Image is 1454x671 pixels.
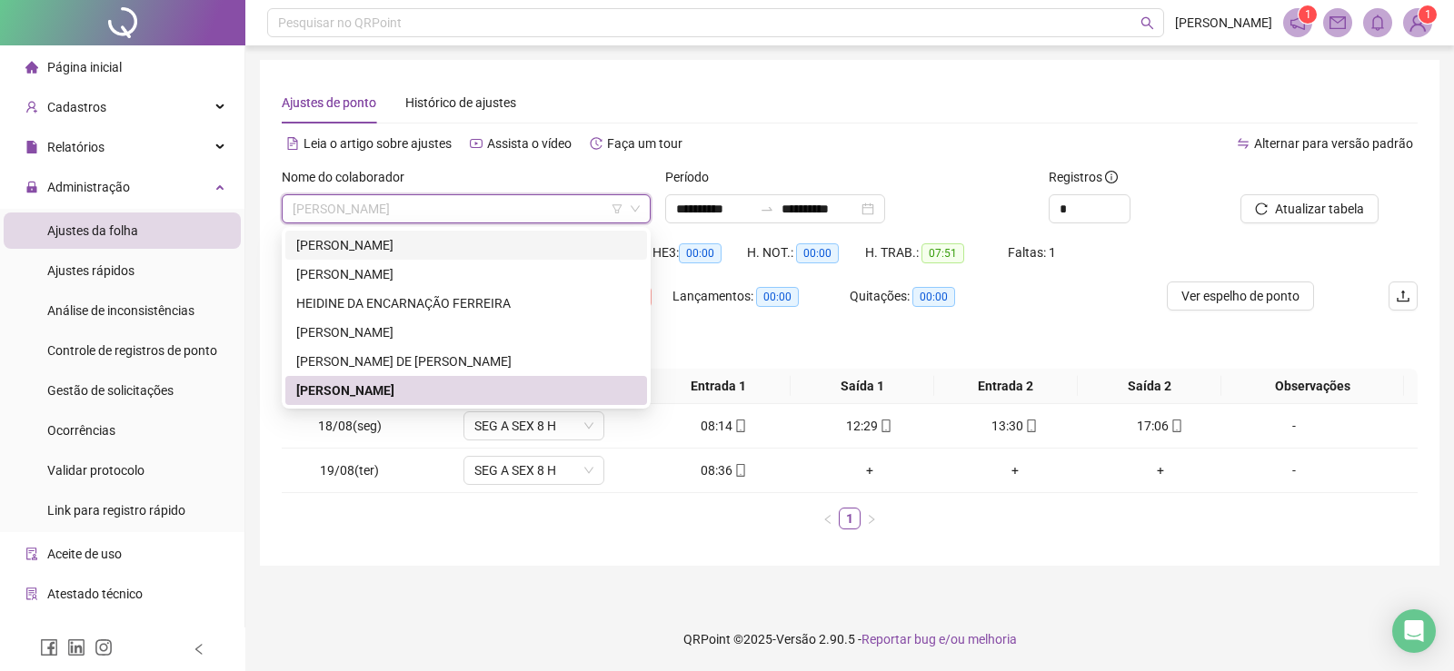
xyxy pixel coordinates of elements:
button: Ver espelho de ponto [1167,281,1314,311]
span: linkedin [67,638,85,656]
span: SEG A SEX 8 H [474,412,593,439]
span: Gestão de solicitações [47,383,174,398]
div: Quitações: [850,286,991,307]
label: Nome do colaborador [282,167,416,187]
sup: Atualize o seu contato no menu Meus Dados [1419,5,1437,24]
span: swap [1237,137,1250,150]
span: 00:00 [912,287,955,307]
span: Análise de inconsistências [47,303,194,318]
div: 08:36 [659,460,790,480]
div: Histórico de ajustes [405,93,516,113]
span: search [1140,16,1154,30]
span: swap-right [760,202,774,216]
div: HEIDINE DA ENCARNAÇÃO FERREIRA [285,289,647,318]
span: notification [1290,15,1306,31]
span: Aceite de uso [47,547,122,561]
span: info-circle [1105,171,1118,183]
span: right [866,514,877,525]
span: Leia o artigo sobre ajustes [304,136,452,151]
th: Saída 2 [1078,369,1221,404]
span: [PERSON_NAME] [1175,13,1272,33]
div: H. NOT.: [747,242,865,263]
span: left [193,643,205,656]
div: VICTOR MICHEL BORGES SANTOS [285,376,647,405]
sup: 1 [1299,5,1317,24]
span: Faça um tour [607,136,682,151]
span: Atestado técnico [47,587,143,601]
div: 12:29 [804,416,935,436]
span: down [583,465,594,476]
div: [PERSON_NAME] [296,380,636,400]
span: mobile [1169,419,1183,432]
div: Open Intercom Messenger [1392,609,1436,653]
button: right [861,508,882,529]
span: Cadastros [47,100,106,114]
span: reload [1255,202,1268,215]
span: history [590,137,603,150]
span: Registros [1049,167,1118,187]
span: file [25,141,38,153]
span: 1 [1425,8,1431,21]
div: + [804,460,935,480]
span: Faltas: 1 [1008,245,1056,260]
div: + [950,460,1081,480]
label: Período [665,167,721,187]
li: Página anterior [817,508,839,529]
span: mobile [732,464,747,477]
span: youtube [470,137,483,150]
li: 1 [839,508,861,529]
span: file-text [286,137,299,150]
span: facebook [40,638,58,656]
span: Página inicial [47,60,122,74]
div: 13:30 [950,416,1081,436]
span: Ajustes da folha [47,223,138,238]
span: Link para registro rápido [47,503,185,518]
div: Ajustes de ponto [282,93,376,113]
span: Gerar QRCode [47,627,128,641]
span: instagram [95,638,113,656]
div: 08:14 [659,416,790,436]
span: Ajustes rápidos [47,263,134,278]
span: to [760,202,774,216]
span: Atualizar tabela [1275,199,1364,219]
span: Relatórios [47,140,105,154]
div: [PERSON_NAME] DE [PERSON_NAME] [296,351,636,371]
div: - [1240,460,1348,480]
span: lock [25,181,38,193]
footer: QRPoint © 2025 - 2.90.5 - [245,607,1454,671]
div: H. TRAB.: [865,242,1007,263]
span: mail [1330,15,1346,31]
div: MARIA BETANIA DE SOUZA BARBOSA [285,347,647,376]
div: Lançamentos: [672,286,850,307]
span: Controle de registros de ponto [47,343,217,358]
span: Reportar bug e/ou melhoria [861,632,1017,646]
th: Entrada 2 [934,369,1078,404]
span: Assista o vídeo [487,136,572,151]
div: [PERSON_NAME] [296,322,636,342]
span: 07:51 [921,243,964,263]
span: 00:00 [756,287,799,307]
span: mobile [1023,419,1038,432]
div: [PERSON_NAME] [296,235,636,255]
span: mobile [732,419,747,432]
div: - [1240,416,1348,436]
span: down [583,420,594,431]
span: 00:00 [679,243,722,263]
span: Administração [47,180,130,194]
span: home [25,61,38,74]
span: user-add [25,101,38,113]
span: bell [1369,15,1386,31]
span: audit [25,548,38,560]
th: Entrada 1 [647,369,791,404]
span: Alternar para versão padrão [1254,136,1413,151]
span: 19/08(ter) [320,463,379,478]
img: 79979 [1404,9,1431,36]
th: Observações [1221,369,1404,404]
div: 17:06 [1095,416,1226,436]
span: Validar protocolo [47,463,144,478]
div: [PERSON_NAME] [296,264,636,284]
span: 18/08(seg) [318,419,382,433]
span: solution [25,587,38,600]
div: ERICA ESTELA DOS SANTOS NICACIO [285,260,647,289]
li: Próxima página [861,508,882,529]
